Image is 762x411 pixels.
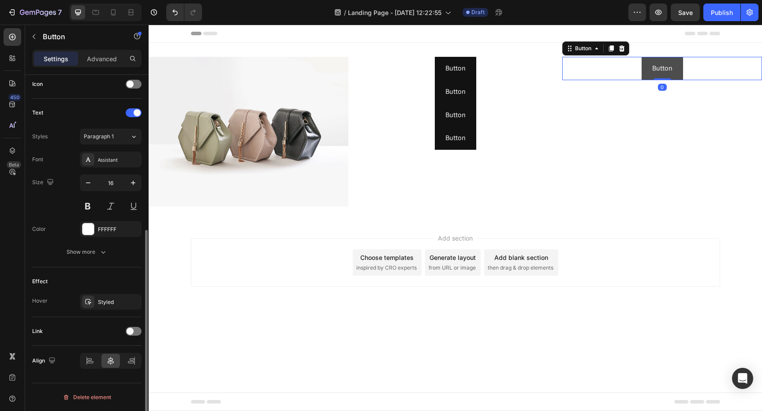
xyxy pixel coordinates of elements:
p: 7 [58,7,62,18]
p: Advanced [87,54,117,63]
div: Styled [98,298,139,306]
p: Button [297,84,317,97]
button: 7 [4,4,66,21]
div: Add blank section [346,228,400,237]
p: Button [504,37,524,50]
div: 450 [8,94,21,101]
span: from URL or image [280,239,327,247]
span: / [344,8,346,17]
button: <p>Button</p> [286,79,328,102]
span: then drag & drop elements [339,239,405,247]
p: Settings [44,54,68,63]
div: Choose templates [212,228,265,237]
div: Styles [32,133,48,141]
div: Button [425,20,444,28]
button: <p>Button</p> [286,56,328,79]
button: <p>Button</p> [493,32,534,56]
div: Undo/Redo [166,4,202,21]
div: FFFFFF [98,226,139,233]
button: Save [671,4,700,21]
p: Button [297,37,317,50]
div: Color [32,225,46,233]
div: Beta [7,161,21,168]
button: <p>Button</p> [286,102,328,125]
div: Icon [32,80,43,88]
div: Text [32,109,43,117]
button: Publish [703,4,740,21]
iframe: Design area [149,25,762,411]
span: Add section [286,209,328,218]
div: Hover [32,297,48,305]
button: <p>Button</p> [286,32,328,56]
span: Save [678,9,693,16]
span: Paragraph 1 [84,133,114,141]
div: Link [32,327,43,335]
div: Generate layout [281,228,327,237]
div: Publish [711,8,733,17]
p: Button [43,31,118,42]
button: Show more [32,244,142,260]
button: Paragraph 1 [80,129,142,144]
span: Draft [471,8,485,16]
button: Delete element [32,390,142,404]
div: Font [32,156,43,163]
span: inspired by CRO experts [208,239,268,247]
div: Align [32,355,57,367]
div: Show more [67,248,108,256]
div: Assistant [98,156,139,164]
p: Button [297,61,317,74]
div: Delete element [63,392,111,403]
p: Button [297,107,317,120]
div: 0 [509,59,518,66]
div: Open Intercom Messenger [732,368,753,389]
span: Landing Page - [DATE] 12:22:55 [348,8,441,17]
div: Size [32,177,56,189]
div: Effect [32,278,48,285]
